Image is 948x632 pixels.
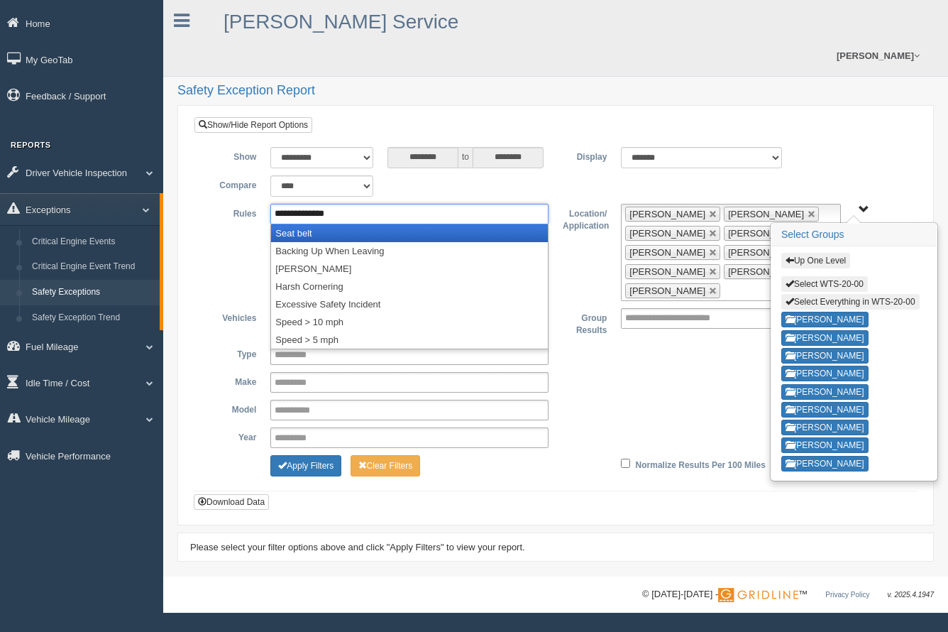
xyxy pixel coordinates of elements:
span: to [458,147,473,168]
span: v. 2025.4.1947 [888,591,934,599]
button: Up One Level [781,253,850,268]
button: [PERSON_NAME] [781,330,869,346]
label: Vehicles [205,308,263,325]
span: [PERSON_NAME] [629,285,705,296]
span: [PERSON_NAME] [728,247,804,258]
a: Privacy Policy [825,591,869,599]
span: [PERSON_NAME] [728,209,804,219]
h3: Select Groups [771,224,937,246]
span: [PERSON_NAME] [728,266,804,277]
button: [PERSON_NAME] [781,366,869,381]
label: Year [205,427,263,445]
label: Make [205,372,263,389]
a: [PERSON_NAME] Service [224,11,458,33]
img: Gridline [718,588,798,602]
a: Safety Exception Trend [26,305,160,331]
a: [PERSON_NAME] [829,36,927,76]
li: Excessive Safety Incident [271,295,548,313]
button: Change Filter Options [270,455,341,476]
label: Normalize Results Per 100 Miles [636,455,766,472]
a: Critical Engine Event Trend [26,254,160,280]
a: Show/Hide Report Options [194,117,312,133]
button: [PERSON_NAME] [781,312,869,327]
label: Compare [205,175,263,192]
label: Model [205,400,263,417]
label: Location/ Application [556,204,614,233]
span: Please select your filter options above and click "Apply Filters" to view your report. [190,542,525,552]
button: [PERSON_NAME] [781,348,869,364]
span: [PERSON_NAME] [629,266,705,277]
button: [PERSON_NAME] [781,437,869,453]
button: Select WTS-20-00 [781,276,868,292]
div: © [DATE]-[DATE] - ™ [642,587,934,602]
label: Display [556,147,614,164]
li: Speed > 5 mph [271,331,548,349]
span: [PERSON_NAME] [629,228,705,239]
li: Seat belt [271,224,548,242]
button: [PERSON_NAME] [781,456,869,472]
button: [PERSON_NAME] [781,420,869,435]
button: Change Filter Options [351,455,421,476]
a: Safety Exceptions [26,280,160,305]
button: [PERSON_NAME] [781,402,869,418]
li: Backing Up When Leaving [271,242,548,260]
li: Speed > 10 mph [271,313,548,331]
label: Show [205,147,263,164]
li: [PERSON_NAME] [271,260,548,278]
span: [PERSON_NAME] [629,209,705,219]
label: Group Results [556,308,614,337]
button: [PERSON_NAME] [781,384,869,400]
label: Type [205,344,263,361]
button: Download Data [194,494,269,510]
span: [PERSON_NAME] [728,228,804,239]
li: Harsh Cornering [271,278,548,295]
label: Rules [205,204,263,221]
button: Select Everything in WTS-20-00 [781,294,920,310]
a: Critical Engine Events [26,229,160,255]
span: [PERSON_NAME] [629,247,705,258]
